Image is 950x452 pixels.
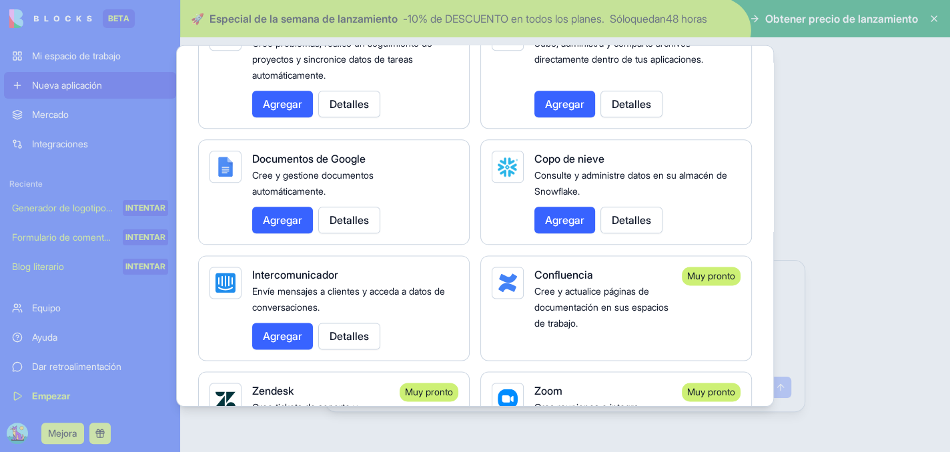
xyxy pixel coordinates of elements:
font: Agregar [545,97,584,111]
font: Intercomunicador [252,268,338,281]
font: Detalles [330,329,369,343]
font: Confluencia [534,268,593,281]
font: Envíe mensajes a clientes y acceda a datos de conversaciones. [252,285,445,313]
font: Agregar [263,97,302,111]
font: Consulte y administre datos en su almacén de Snowflake. [534,169,727,197]
font: Detalles [612,213,651,227]
font: Agregar [263,329,302,343]
font: Detalles [330,213,369,227]
button: Agregar [252,323,313,349]
button: Detalles [600,207,662,233]
font: Detalles [330,97,369,111]
font: Cree y actualice páginas de documentación en sus espacios de trabajo. [534,285,668,329]
font: Zoom [534,384,562,397]
button: Agregar [534,91,595,117]
font: Muy pronto [687,386,735,397]
font: Copo de nieve [534,152,604,165]
font: Agregar [263,213,302,227]
font: Agregar [545,213,584,227]
font: Zendesk [252,384,294,397]
font: Sube, administra y comparte archivos directamente dentro de tus aplicaciones. [534,37,703,65]
button: Detalles [318,323,380,349]
font: Cree problemas, realice un seguimiento de proyectos y sincronice datos de tareas automáticamente. [252,37,432,81]
button: Agregar [252,207,313,233]
font: Cree tickets de soporte y acceda a datos de servicio al cliente. [252,401,372,445]
font: Muy pronto [687,270,735,281]
font: Documentos de Google [252,152,366,165]
button: Detalles [318,91,380,117]
button: Agregar [252,91,313,117]
button: Detalles [600,91,662,117]
font: Detalles [612,97,651,111]
font: Muy pronto [405,386,453,397]
font: Cree y gestione documentos automáticamente. [252,169,374,197]
button: Detalles [318,207,380,233]
button: Agregar [534,207,595,233]
font: Crea reuniones e integra videollamadas en tus aplicaciones. [534,401,638,445]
